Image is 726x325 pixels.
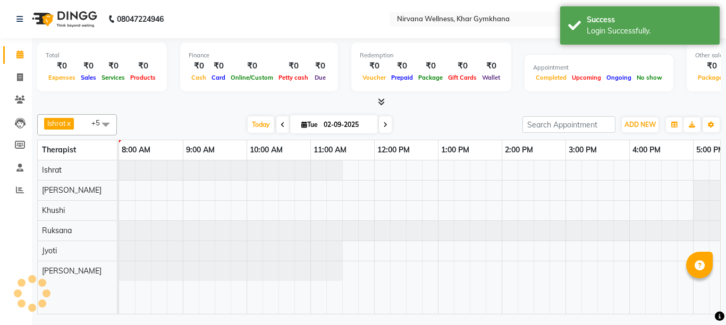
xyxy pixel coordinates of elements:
span: Cash [189,74,209,81]
span: Gift Cards [445,74,479,81]
a: 3:00 PM [566,142,600,158]
div: Appointment [533,63,665,72]
span: Upcoming [569,74,604,81]
a: 12:00 PM [375,142,412,158]
span: No show [634,74,665,81]
span: Ishrat [42,165,62,175]
span: Ruksana [42,226,72,235]
span: Jyoti [42,246,57,255]
div: ₹0 [445,60,479,72]
b: 08047224946 [117,4,164,34]
input: 2025-09-02 [320,117,374,133]
span: Products [128,74,158,81]
div: ₹0 [311,60,330,72]
input: Search Appointment [522,116,615,133]
span: Ongoing [604,74,634,81]
span: Package [416,74,445,81]
span: [PERSON_NAME] [42,185,102,195]
span: Today [248,116,274,133]
div: ₹0 [189,60,209,72]
div: ₹0 [276,60,311,72]
button: ADD NEW [622,117,659,132]
a: 8:00 AM [119,142,153,158]
a: 9:00 AM [183,142,217,158]
span: Voucher [360,74,389,81]
div: ₹0 [416,60,445,72]
span: Prepaid [389,74,416,81]
a: 4:00 PM [630,142,663,158]
div: Success [587,14,712,25]
span: +5 [91,118,108,127]
div: ₹0 [479,60,503,72]
span: Online/Custom [228,74,276,81]
span: Sales [78,74,99,81]
div: ₹0 [46,60,78,72]
img: logo [27,4,100,34]
div: ₹0 [209,60,228,72]
div: Finance [189,51,330,60]
span: Services [99,74,128,81]
div: ₹0 [99,60,128,72]
span: [PERSON_NAME] [42,266,102,276]
span: Petty cash [276,74,311,81]
div: ₹0 [360,60,389,72]
div: Redemption [360,51,503,60]
span: Therapist [42,145,76,155]
span: Khushi [42,206,65,215]
span: Card [209,74,228,81]
span: Completed [533,74,569,81]
a: 1:00 PM [438,142,472,158]
span: Ishrat [47,119,66,127]
span: Tue [299,121,320,129]
span: ADD NEW [624,121,656,129]
a: 2:00 PM [502,142,536,158]
a: x [66,119,71,127]
div: Login Successfully. [587,25,712,37]
a: 10:00 AM [247,142,285,158]
a: 11:00 AM [311,142,349,158]
div: ₹0 [389,60,416,72]
span: Wallet [479,74,503,81]
span: Due [312,74,328,81]
span: Expenses [46,74,78,81]
div: ₹0 [228,60,276,72]
div: Total [46,51,158,60]
div: ₹0 [128,60,158,72]
div: ₹0 [78,60,99,72]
